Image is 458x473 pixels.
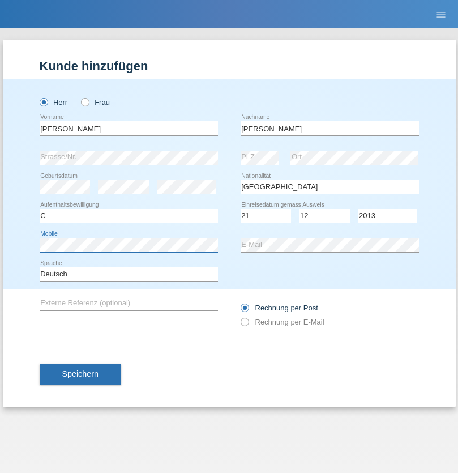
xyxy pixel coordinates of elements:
i: menu [435,9,447,20]
a: menu [430,11,452,18]
span: Speichern [62,369,99,378]
input: Rechnung per Post [241,304,248,318]
label: Rechnung per Post [241,304,318,312]
input: Herr [40,98,47,105]
label: Frau [81,98,110,106]
input: Rechnung per E-Mail [241,318,248,332]
label: Rechnung per E-Mail [241,318,324,326]
label: Herr [40,98,68,106]
h1: Kunde hinzufügen [40,59,419,73]
input: Frau [81,98,88,105]
button: Speichern [40,364,121,385]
